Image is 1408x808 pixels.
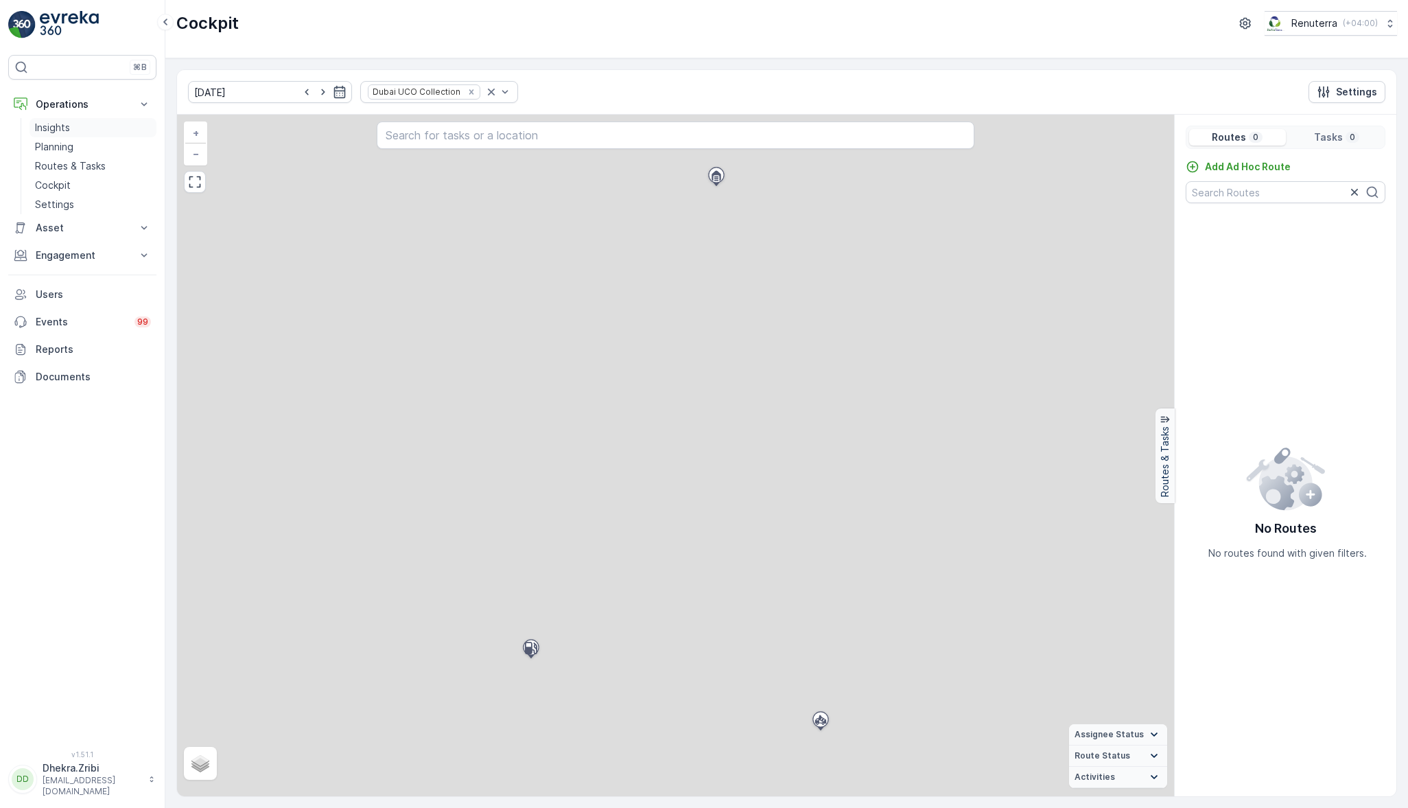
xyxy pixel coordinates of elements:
span: Activities [1075,772,1115,783]
a: Cockpit [30,176,156,195]
p: Add Ad Hoc Route [1205,160,1291,174]
a: Reports [8,336,156,363]
button: Asset [8,214,156,242]
img: config error [1245,445,1326,511]
p: Cockpit [176,12,239,34]
span: + [193,127,199,139]
p: Operations [36,97,129,111]
input: dd/mm/yyyy [188,81,352,103]
p: Settings [35,198,74,211]
a: Insights [30,118,156,137]
p: Routes & Tasks [1158,426,1172,496]
p: Reports [36,343,151,356]
summary: Route Status [1069,746,1167,767]
p: ⌘B [133,62,147,73]
a: Routes & Tasks [30,157,156,176]
p: ( +04:00 ) [1343,18,1378,29]
a: Planning [30,137,156,157]
div: Dubai UCO Collection [368,85,462,98]
p: [EMAIL_ADDRESS][DOMAIN_NAME] [43,775,141,797]
p: Routes & Tasks [35,159,106,173]
p: Routes [1212,130,1246,144]
button: DDDhekra.Zribi[EMAIL_ADDRESS][DOMAIN_NAME] [8,761,156,797]
p: Engagement [36,249,129,262]
p: No Routes [1255,519,1317,538]
summary: Assignee Status [1069,724,1167,746]
span: Route Status [1075,750,1130,761]
div: DD [12,768,34,790]
a: Documents [8,363,156,391]
img: Screenshot_2024-07-26_at_13.33.01.png [1265,16,1286,31]
a: Events99 [8,308,156,336]
input: Search Routes [1186,181,1385,203]
a: Settings [30,195,156,214]
a: Add Ad Hoc Route [1186,160,1291,174]
p: No routes found with given filters. [1208,546,1367,560]
span: v 1.51.1 [8,750,156,759]
button: Renuterra(+04:00) [1265,11,1397,36]
input: Search for tasks or a location [377,122,975,149]
p: Planning [35,140,73,154]
a: Layers [185,748,215,778]
p: 0 [1348,132,1357,143]
summary: Activities [1069,767,1167,788]
a: Zoom In [185,123,206,143]
p: Insights [35,121,70,135]
a: Zoom Out [185,143,206,164]
p: Tasks [1314,130,1343,144]
p: Cockpit [35,178,71,192]
button: Engagement [8,242,156,269]
a: Users [8,281,156,308]
p: Users [36,288,151,301]
p: Asset [36,221,129,235]
span: Assignee Status [1075,729,1144,740]
p: 99 [137,316,148,327]
p: 0 [1252,132,1260,143]
p: Settings [1336,85,1377,99]
p: Documents [36,370,151,384]
p: Dhekra.Zribi [43,761,141,775]
img: logo_light-DOdMpM7g.png [40,11,99,38]
p: Events [36,315,126,329]
button: Operations [8,91,156,118]
div: Remove Dubai UCO Collection [464,86,479,97]
img: logo [8,11,36,38]
p: Renuterra [1291,16,1337,30]
button: Settings [1309,81,1385,103]
span: − [193,148,200,159]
